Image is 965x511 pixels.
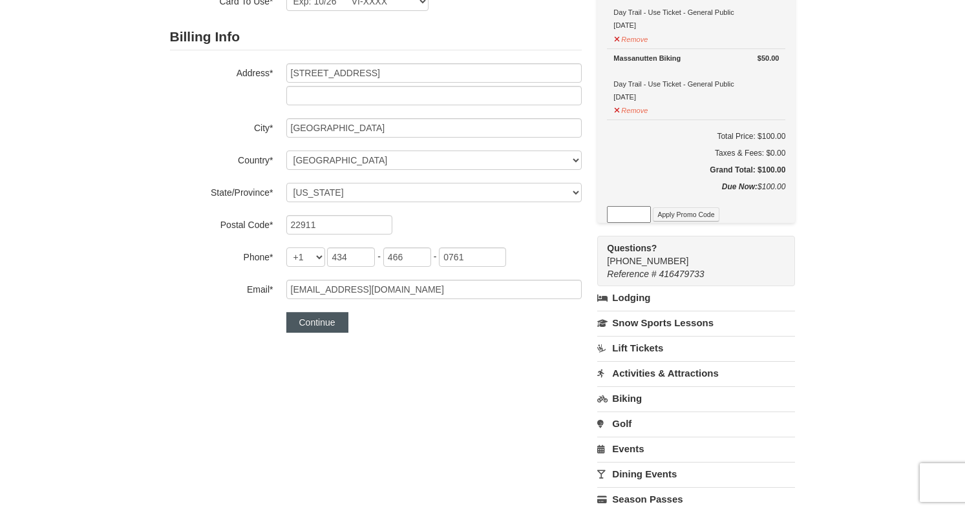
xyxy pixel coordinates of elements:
a: Golf [597,412,795,435]
a: Activities & Attractions [597,361,795,385]
span: [PHONE_NUMBER] [607,242,772,266]
button: Continue [286,312,348,333]
label: Address* [170,63,273,79]
span: - [434,251,437,262]
label: City* [170,118,273,134]
input: Billing Info [286,63,582,83]
span: 416479733 [659,269,705,279]
button: Apply Promo Code [653,207,719,222]
a: Season Passes [597,487,795,511]
a: Events [597,437,795,461]
div: Massanutten Biking [613,52,779,65]
input: xxx [327,247,375,267]
strong: $50.00 [758,52,779,65]
input: xxxx [439,247,506,267]
label: Country* [170,151,273,167]
div: $100.00 [607,180,785,206]
a: Biking [597,386,795,410]
input: Postal Code [286,215,392,235]
input: City [286,118,582,138]
div: Day Trail - Use Ticket - General Public [DATE] [613,52,779,103]
label: State/Province* [170,183,273,199]
a: Dining Events [597,462,795,486]
strong: Questions? [607,243,657,253]
input: Email [286,280,582,299]
button: Remove [613,30,648,46]
label: Postal Code* [170,215,273,231]
span: - [377,251,381,262]
h5: Grand Total: $100.00 [607,163,785,176]
button: Remove [613,101,648,117]
input: xxx [383,247,431,267]
label: Email* [170,280,273,296]
div: Taxes & Fees: $0.00 [607,147,785,160]
h6: Total Price: $100.00 [607,130,785,143]
a: Lodging [597,286,795,309]
a: Lift Tickets [597,336,795,360]
label: Phone* [170,247,273,264]
strong: Due Now: [722,182,758,191]
a: Snow Sports Lessons [597,311,795,335]
h2: Billing Info [170,24,582,50]
span: Reference # [607,269,656,279]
